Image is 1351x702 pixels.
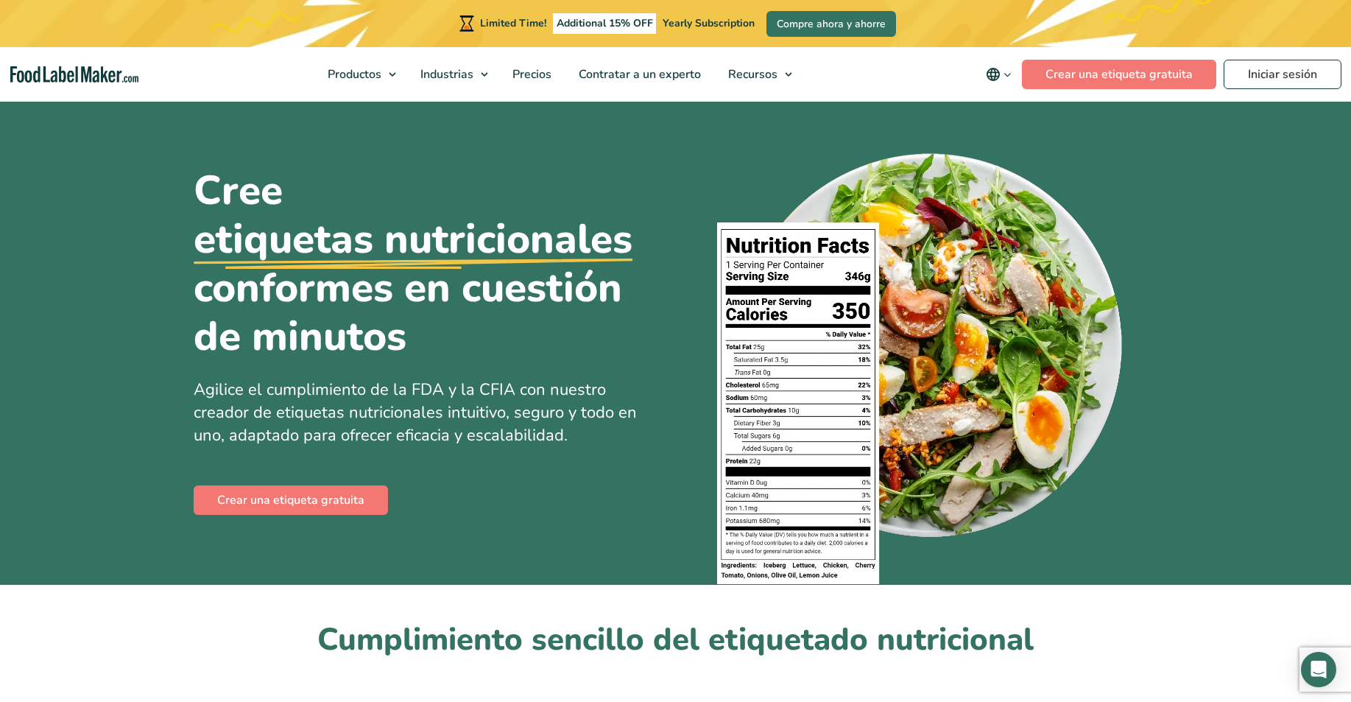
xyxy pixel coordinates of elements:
span: Precios [508,66,553,83]
a: Iniciar sesión [1224,60,1341,89]
a: Recursos [715,47,800,102]
span: Additional 15% OFF [553,13,657,34]
span: Productos [323,66,383,83]
span: Limited Time! [480,16,546,30]
a: Industrias [407,47,495,102]
span: Contratar a un experto [574,66,702,83]
a: Precios [499,47,562,102]
a: Crear una etiqueta gratuita [1022,60,1216,89]
span: Agilice el cumplimiento de la FDA y la CFIA con nuestro creador de etiquetas nutricionales intuit... [194,379,637,446]
h1: Cree conformes en cuestión de minutos [194,166,665,361]
div: Open Intercom Messenger [1301,652,1336,687]
span: Industrias [416,66,475,83]
u: etiquetas nutricionales [194,215,632,264]
h2: Cumplimiento sencillo del etiquetado nutricional [194,620,1158,661]
a: Productos [314,47,403,102]
span: Yearly Subscription [663,16,755,30]
img: Un plato de comida con una etiqueta de información nutricional encima. [717,144,1127,585]
a: Compre ahora y ahorre [766,11,896,37]
a: Crear una etiqueta gratuita [194,485,388,515]
a: Contratar a un experto [565,47,711,102]
span: Recursos [724,66,779,83]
